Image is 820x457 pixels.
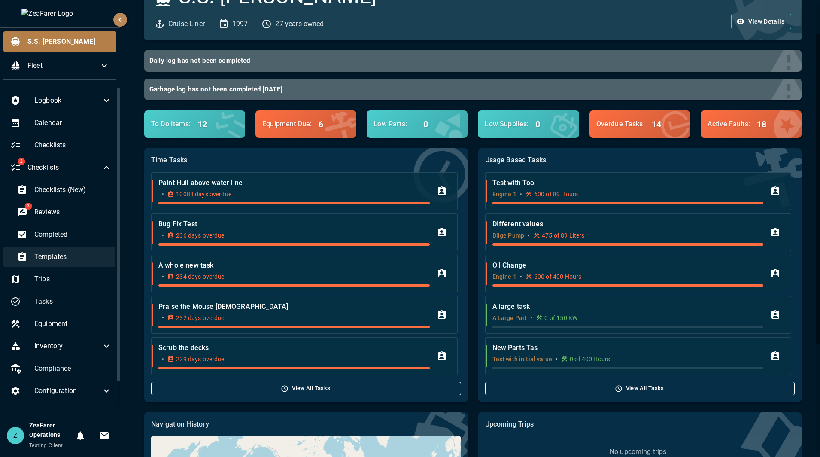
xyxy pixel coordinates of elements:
h6: 0 [423,117,428,131]
p: New Parts Tas [492,343,763,353]
p: 236 days overdue [176,231,224,240]
div: Tasks [3,291,118,312]
div: Calendar [3,113,118,133]
p: Scrub the decks [158,343,429,353]
button: Assign Task [767,183,784,200]
div: Z [7,427,24,444]
p: 600 of 400 Hours [534,272,581,281]
button: Assign Task [433,306,450,323]
p: • [556,355,558,363]
div: Completed [10,224,118,245]
div: 2Reviews [10,202,118,222]
p: • [528,231,530,240]
p: Test with Tool [492,178,763,188]
span: Trips [34,274,112,284]
h6: Daily log has not been completed [149,55,790,67]
p: 27 years owned [275,19,324,29]
p: • [162,190,164,198]
p: To Do Items : [151,119,191,129]
span: Checklists [34,140,112,150]
div: Equipment [3,314,118,334]
p: • [530,314,532,322]
span: Reviews [34,207,112,217]
p: DIfferent values [492,219,763,229]
p: 0 of 150 KW [544,314,577,322]
div: Compliance [3,358,118,379]
p: 475 of 89 Liters [542,231,584,240]
span: Equipment [34,319,112,329]
p: Navigation History [151,419,461,430]
div: 2Checklists [3,157,118,178]
span: Configuration [34,386,101,396]
button: View All Tasks [485,382,795,395]
span: S.S. [PERSON_NAME] [27,37,109,47]
h6: ZeaFarer Operations [29,421,72,440]
button: Assign Task [767,306,784,323]
span: Testing Client [29,442,63,448]
p: A whole new task [158,260,429,271]
p: Low Supplies : [485,119,528,129]
p: • [520,190,522,198]
span: Logbook [34,95,101,106]
button: Assign Task [433,265,450,282]
button: Daily log has not been completed [144,50,802,72]
p: Upcoming Trips [485,419,795,430]
p: 232 days overdue [176,314,224,322]
h6: 12 [197,117,207,131]
span: Calendar [34,118,112,128]
div: Trips [3,269,118,289]
p: Praise the Mouse [DEMOGRAPHIC_DATA] [158,302,429,312]
p: • [162,314,164,322]
p: 234 days overdue [176,272,224,281]
span: Tasks [34,296,112,307]
div: S.S. [PERSON_NAME] [3,31,116,52]
p: Usage Based Tasks [485,155,795,165]
button: Notifications [72,427,89,444]
p: A large task [492,302,763,312]
p: • [162,231,164,240]
p: Oil Change [492,260,763,271]
span: Inventory [34,341,101,351]
button: Assign Task [767,265,784,282]
h6: 14 [652,117,661,131]
span: Fleet [27,61,99,71]
span: 2 [18,158,25,165]
div: Fleet [3,55,116,76]
h6: 6 [319,117,323,131]
p: Cruise Liner [168,19,205,29]
p: 600 of 89 Hours [534,190,578,198]
h6: 18 [757,117,766,131]
span: Completed [34,229,112,240]
p: 10088 days overdue [176,190,231,198]
div: Checklists [3,135,118,155]
p: Equipment Due : [262,119,312,129]
p: Engine 1 [492,272,516,281]
p: 0 of 400 Hours [570,355,610,363]
p: Engine 1 [492,190,516,198]
div: Configuration [3,381,118,401]
button: Assign Task [767,224,784,241]
h6: 0 [535,117,540,131]
p: No upcoming trips [610,447,667,457]
p: Overdue Tasks : [596,119,645,129]
p: A Large Part [492,314,527,322]
button: Garbage log has not been completed [DATE] [144,79,802,101]
button: Assign Task [433,347,450,365]
div: Checklists (New) [10,180,118,200]
button: Assign Task [433,183,450,200]
p: Bilge Pump [492,231,525,240]
div: Templates [10,247,118,267]
p: Active Faults : [708,119,750,129]
p: 1997 [232,19,248,29]
p: Time Tasks [151,155,461,165]
p: Bug Fix Test [158,219,429,229]
h6: Garbage log has not been completed [DATE] [149,84,790,95]
span: Templates [34,252,112,262]
button: Assign Task [433,224,450,241]
button: View All Tasks [151,382,461,395]
p: • [520,272,522,281]
p: Low Parts : [374,119,416,129]
span: 2 [24,203,32,210]
button: Assign Task [767,347,784,365]
span: Compliance [34,363,112,374]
